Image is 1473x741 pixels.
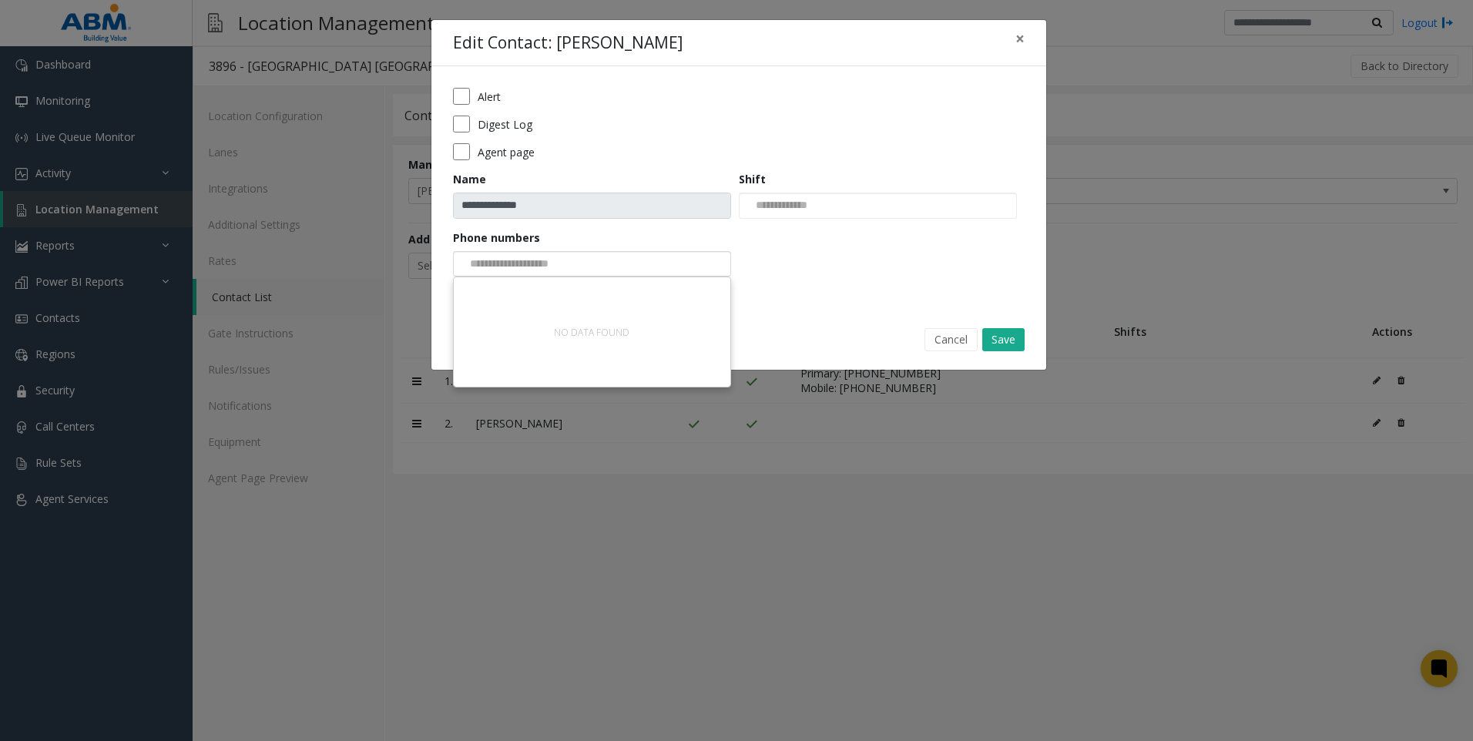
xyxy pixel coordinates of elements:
[924,328,978,351] button: Cancel
[478,116,532,132] label: Digest Log
[453,171,486,187] label: Name
[1005,20,1035,58] button: Close
[454,252,570,277] input: NO DATA FOUND
[1015,28,1025,49] span: ×
[545,317,638,347] div: NO DATA FOUND
[478,144,535,160] label: Agent page
[453,230,540,246] label: Phone numbers
[739,171,766,187] label: Shift
[740,193,818,218] input: NO DATA FOUND
[453,31,683,55] h4: Edit Contact: [PERSON_NAME]
[982,328,1025,351] button: Save
[478,89,501,105] label: Alert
